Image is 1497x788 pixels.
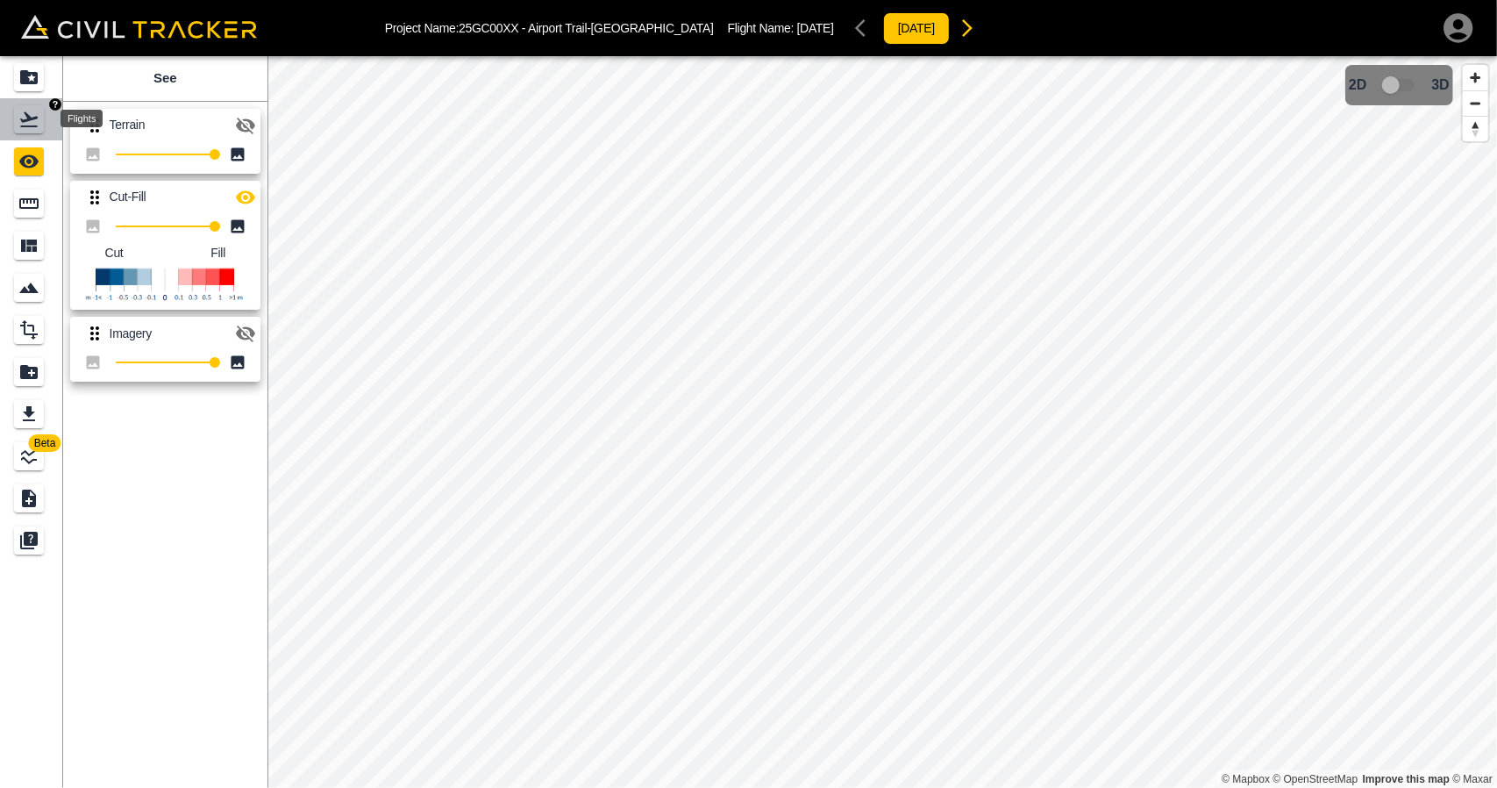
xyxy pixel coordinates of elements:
span: [DATE] [797,21,834,35]
button: Zoom out [1463,90,1488,116]
p: Flight Name: [728,21,834,35]
button: [DATE] [883,12,950,45]
img: Civil Tracker [21,15,257,39]
div: Flights [61,110,103,127]
button: Reset bearing to north [1463,116,1488,141]
button: Zoom in [1463,65,1488,90]
a: OpenStreetMap [1273,773,1358,785]
span: 3D [1432,77,1450,93]
span: 3D model not uploaded yet [1374,68,1425,102]
a: Mapbox [1222,773,1270,785]
canvas: Map [267,56,1497,788]
a: Map feedback [1363,773,1450,785]
a: Maxar [1452,773,1493,785]
span: 2D [1349,77,1366,93]
p: Project Name: 25GC00XX - Airport Trail-[GEOGRAPHIC_DATA] [385,21,714,35]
